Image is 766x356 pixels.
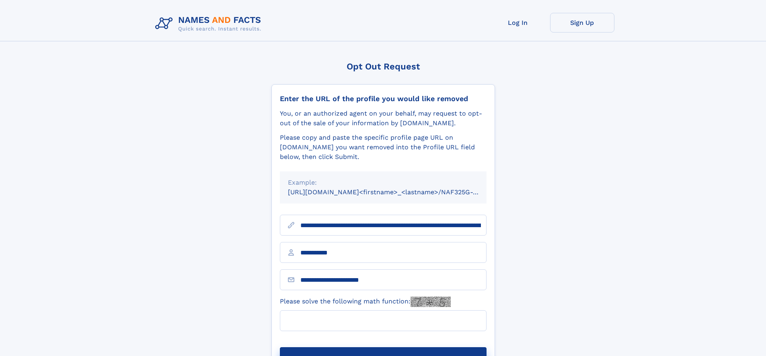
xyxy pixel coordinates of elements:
[152,13,268,35] img: Logo Names and Facts
[280,133,487,162] div: Please copy and paste the specific profile page URL on [DOMAIN_NAME] you want removed into the Pr...
[288,188,502,196] small: [URL][DOMAIN_NAME]<firstname>_<lastname>/NAF325G-xxxxxxxx
[550,13,614,33] a: Sign Up
[288,178,478,187] div: Example:
[280,94,487,103] div: Enter the URL of the profile you would like removed
[280,297,451,307] label: Please solve the following math function:
[486,13,550,33] a: Log In
[271,61,495,71] div: Opt Out Request
[280,109,487,128] div: You, or an authorized agent on your behalf, may request to opt-out of the sale of your informatio...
